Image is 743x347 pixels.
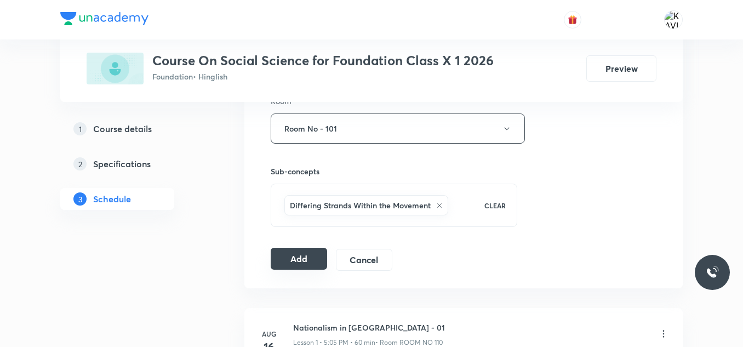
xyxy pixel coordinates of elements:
[60,12,148,28] a: Company Logo
[60,118,209,140] a: 1Course details
[93,122,152,135] h5: Course details
[271,166,517,177] h6: Sub-concepts
[664,10,683,29] img: KAVITA YADAV
[73,192,87,206] p: 3
[258,329,280,339] h6: Aug
[73,157,87,170] p: 2
[290,200,431,211] h6: Differing Strands Within the Movement
[564,11,581,29] button: avatar
[586,55,656,82] button: Preview
[152,71,494,82] p: Foundation • Hinglish
[93,157,151,170] h5: Specifications
[60,153,209,175] a: 2Specifications
[484,201,506,211] p: CLEAR
[152,53,494,69] h3: Course On Social Science for Foundation Class X 1 2026
[336,249,392,271] button: Cancel
[706,266,719,279] img: ttu
[73,122,87,135] p: 1
[271,248,327,270] button: Add
[568,15,578,25] img: avatar
[271,113,525,144] button: Room No - 101
[87,53,144,84] img: CBA683A4-C292-4DD6-8C1F-077B841CB3A6_plus.png
[93,192,131,206] h5: Schedule
[60,12,148,25] img: Company Logo
[293,322,445,333] h6: Nationalism in [GEOGRAPHIC_DATA] - 01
